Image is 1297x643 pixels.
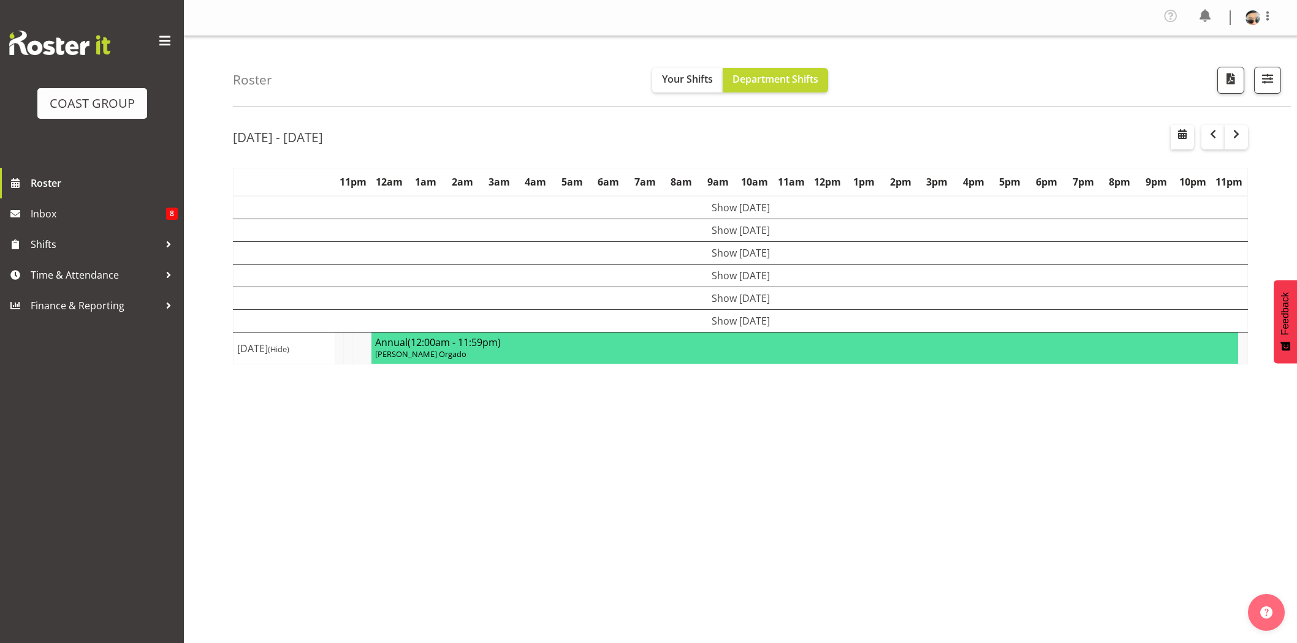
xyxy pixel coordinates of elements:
[408,336,501,349] span: (12:00am - 11:59pm)
[662,72,713,86] span: Your Shifts
[809,168,846,197] th: 12pm
[1217,67,1244,94] button: Download a PDF of the roster according to the set date range.
[371,168,408,197] th: 12am
[408,168,444,197] th: 1am
[50,94,135,113] div: COAST GROUP
[31,296,159,315] span: Finance & Reporting
[375,348,466,359] span: [PERSON_NAME] Orgado
[1101,168,1138,197] th: 8pm
[553,168,590,197] th: 5am
[31,174,178,192] span: Roster
[1171,125,1194,149] button: Select a specific date within the roster.
[31,266,159,284] span: Time & Attendance
[233,129,323,145] h2: [DATE] - [DATE]
[663,168,700,197] th: 8am
[882,168,919,197] th: 2pm
[1274,280,1297,363] button: Feedback - Show survey
[736,168,773,197] th: 10am
[1246,10,1260,25] img: aof-anujarawat71d0d1c466b097e0dd92e270e9672f26.png
[268,344,289,355] span: (Hide)
[481,168,517,197] th: 3am
[234,265,1248,287] td: Show [DATE]
[919,168,956,197] th: 3pm
[732,72,818,86] span: Department Shifts
[9,31,110,55] img: Rosterit website logo
[1260,606,1272,619] img: help-xxl-2.png
[1211,168,1248,197] th: 11pm
[992,168,1029,197] th: 5pm
[234,219,1248,242] td: Show [DATE]
[31,235,159,254] span: Shifts
[956,168,992,197] th: 4pm
[234,333,335,364] td: [DATE]
[234,310,1248,333] td: Show [DATE]
[1174,168,1211,197] th: 10pm
[375,336,1234,348] h4: Annual
[234,242,1248,265] td: Show [DATE]
[846,168,883,197] th: 1pm
[590,168,627,197] th: 6am
[1280,292,1291,335] span: Feedback
[1065,168,1101,197] th: 7pm
[335,168,371,197] th: 11pm
[234,196,1248,219] td: Show [DATE]
[773,168,810,197] th: 11am
[627,168,664,197] th: 7am
[1029,168,1065,197] th: 6pm
[1138,168,1174,197] th: 9pm
[1254,67,1281,94] button: Filter Shifts
[444,168,481,197] th: 2am
[233,73,272,87] h4: Roster
[652,68,723,92] button: Your Shifts
[234,287,1248,310] td: Show [DATE]
[700,168,737,197] th: 9am
[517,168,554,197] th: 4am
[723,68,828,92] button: Department Shifts
[31,205,166,223] span: Inbox
[166,208,178,220] span: 8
